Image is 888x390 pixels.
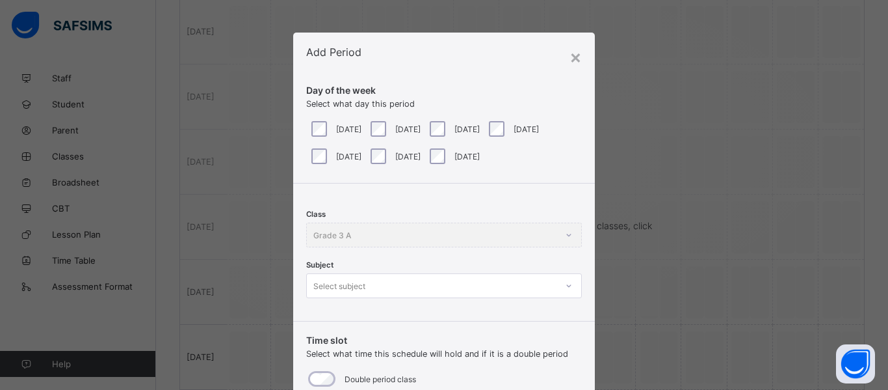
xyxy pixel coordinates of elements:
label: [DATE] [336,124,361,134]
label: Double period class [345,374,416,384]
span: Select what day this period [306,99,415,109]
div: Select subject [313,273,365,298]
span: Class [306,210,326,219]
label: [DATE] [454,152,480,161]
label: [DATE] [336,152,361,161]
label: [DATE] [454,124,480,134]
div: × [569,46,582,68]
label: [DATE] [395,124,421,134]
span: Day of the week [306,85,582,96]
label: [DATE] [395,152,421,161]
label: [DATE] [514,124,539,134]
span: Add Period [306,46,361,59]
span: Select what time this schedule will hold and if it is a double period [306,349,568,359]
button: Open asap [836,344,875,383]
span: Time slot [306,335,582,346]
span: Subject [306,260,333,270]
